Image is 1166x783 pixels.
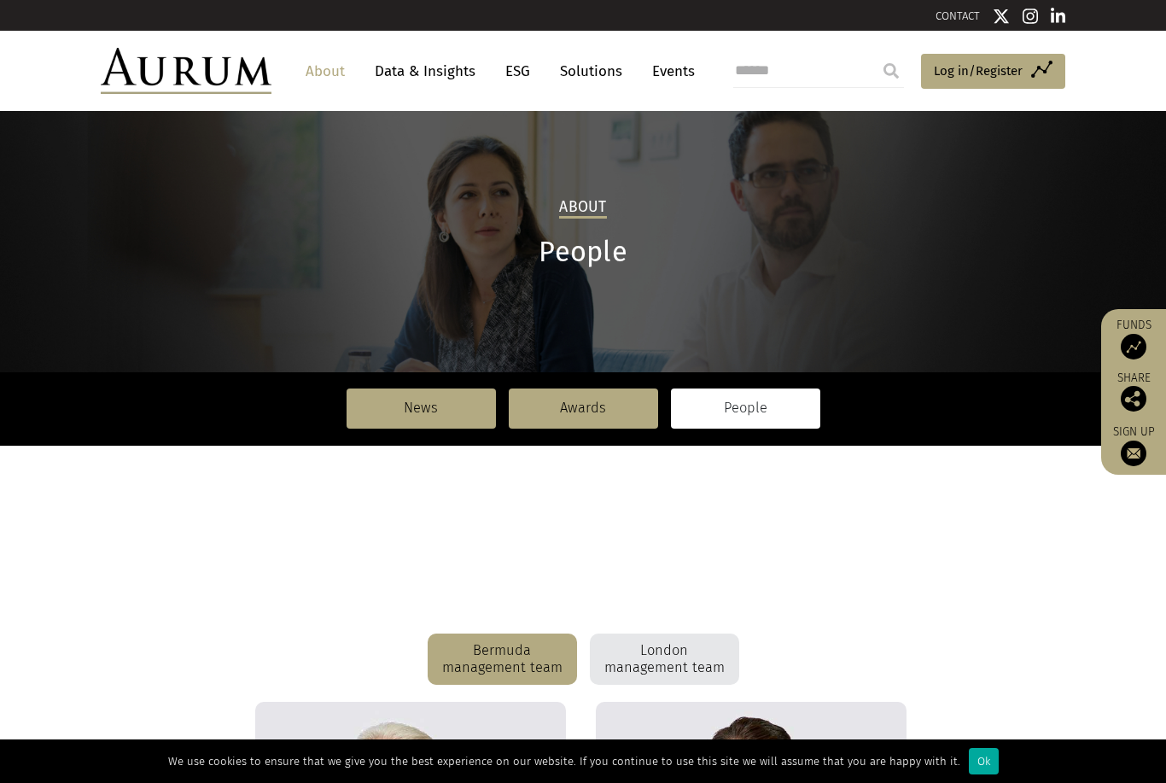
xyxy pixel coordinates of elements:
img: Twitter icon [993,8,1010,25]
a: People [671,389,820,428]
img: Sign up to our newsletter [1121,441,1146,466]
div: Share [1110,372,1157,412]
img: Share this post [1121,386,1146,412]
a: Solutions [551,56,631,87]
div: Bermuda management team [428,634,577,685]
img: Aurum [101,48,271,94]
h1: People [101,236,1065,269]
img: Instagram icon [1023,8,1038,25]
a: Events [644,56,695,87]
h2: About [559,198,606,219]
a: Sign up [1110,424,1157,466]
a: Funds [1110,318,1157,359]
img: Linkedin icon [1051,8,1066,25]
a: Awards [509,389,658,428]
a: ESG [497,56,539,87]
input: Submit [874,54,908,88]
a: About [297,56,353,87]
div: Ok [969,748,999,774]
a: News [347,389,496,428]
img: Access Funds [1121,334,1146,359]
a: CONTACT [936,9,980,22]
div: London management team [590,634,739,685]
a: Data & Insights [366,56,484,87]
a: Log in/Register [921,54,1065,90]
span: Log in/Register [934,61,1023,81]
